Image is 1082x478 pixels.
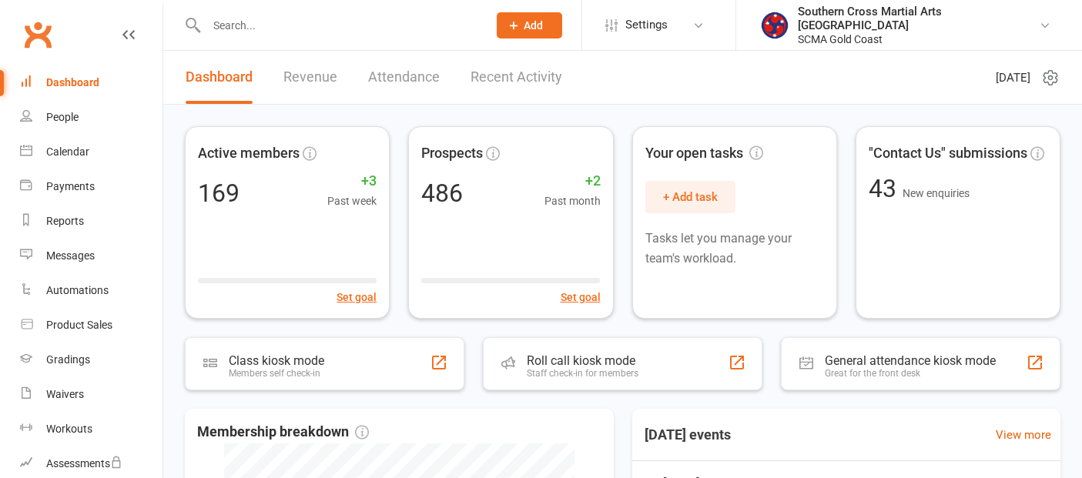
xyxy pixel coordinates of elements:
[632,421,743,449] h3: [DATE] events
[544,192,601,209] span: Past month
[20,412,162,446] a: Workouts
[996,426,1051,444] a: View more
[327,192,377,209] span: Past week
[544,170,601,192] span: +2
[798,32,1039,46] div: SCMA Gold Coast
[645,181,735,213] button: + Add task
[20,273,162,308] a: Automations
[46,319,112,331] div: Product Sales
[421,142,483,165] span: Prospects
[46,180,95,192] div: Payments
[869,174,903,203] span: 43
[20,169,162,204] a: Payments
[497,12,562,38] button: Add
[20,135,162,169] a: Calendar
[46,111,79,123] div: People
[527,368,638,379] div: Staff check-in for members
[229,353,324,368] div: Class kiosk mode
[798,5,1039,32] div: Southern Cross Martial Arts [GEOGRAPHIC_DATA]
[283,51,337,104] a: Revenue
[825,368,996,379] div: Great for the front desk
[46,457,122,470] div: Assessments
[18,15,57,54] a: Clubworx
[229,368,324,379] div: Members self check-in
[645,229,824,268] p: Tasks let you manage your team's workload.
[645,142,763,165] span: Your open tasks
[869,142,1027,165] span: "Contact Us" submissions
[46,76,99,89] div: Dashboard
[561,289,601,306] button: Set goal
[625,8,668,42] span: Settings
[337,289,377,306] button: Set goal
[20,239,162,273] a: Messages
[524,19,543,32] span: Add
[20,204,162,239] a: Reports
[903,187,970,199] span: New enquiries
[20,377,162,412] a: Waivers
[46,423,92,435] div: Workouts
[825,353,996,368] div: General attendance kiosk mode
[20,343,162,377] a: Gradings
[202,15,477,36] input: Search...
[327,170,377,192] span: +3
[20,308,162,343] a: Product Sales
[186,51,253,104] a: Dashboard
[996,69,1030,87] span: [DATE]
[198,181,240,206] div: 169
[759,10,790,41] img: thumb_image1620786302.png
[197,421,369,443] span: Membership breakdown
[46,353,90,366] div: Gradings
[20,65,162,100] a: Dashboard
[20,100,162,135] a: People
[421,181,463,206] div: 486
[46,388,84,400] div: Waivers
[527,353,638,368] div: Roll call kiosk mode
[198,142,300,165] span: Active members
[46,215,84,227] div: Reports
[368,51,440,104] a: Attendance
[46,145,89,158] div: Calendar
[471,51,562,104] a: Recent Activity
[46,284,109,296] div: Automations
[46,249,95,262] div: Messages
